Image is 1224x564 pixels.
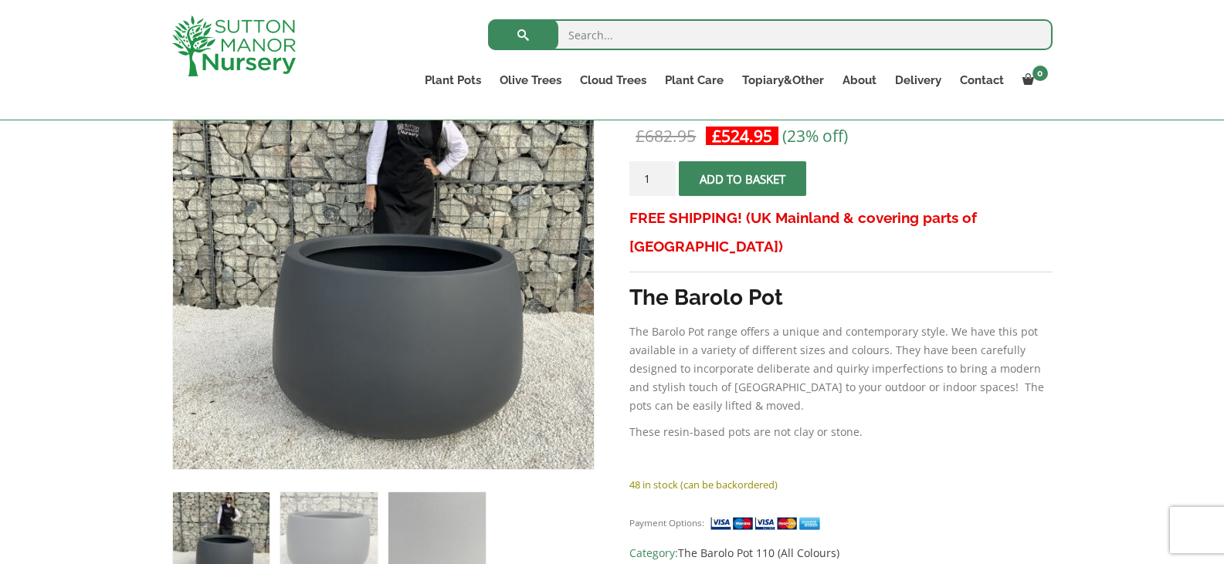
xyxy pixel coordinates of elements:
[886,69,951,91] a: Delivery
[629,323,1052,415] p: The Barolo Pot range offers a unique and contemporary style. We have this pot available in a vari...
[833,69,886,91] a: About
[490,69,571,91] a: Olive Trees
[712,125,772,147] bdi: 524.95
[629,161,676,196] input: Product quantity
[629,517,704,529] small: Payment Options:
[1032,66,1048,81] span: 0
[415,69,490,91] a: Plant Pots
[636,125,696,147] bdi: 682.95
[656,69,733,91] a: Plant Care
[951,69,1013,91] a: Contact
[710,515,826,532] img: payment supported
[172,15,296,76] img: logo
[488,19,1053,50] input: Search...
[678,545,839,560] a: The Barolo Pot 110 (All Colours)
[629,285,783,310] strong: The Barolo Pot
[571,69,656,91] a: Cloud Trees
[629,475,1052,494] p: 48 in stock (can be backordered)
[782,125,848,147] span: (23% off)
[629,544,1052,562] span: Category:
[636,125,645,147] span: £
[1013,69,1053,91] a: 0
[733,69,833,91] a: Topiary&Other
[679,161,806,196] button: Add to basket
[712,125,721,147] span: £
[629,423,1052,441] p: These resin-based pots are not clay or stone.
[629,204,1052,261] h3: FREE SHIPPING! (UK Mainland & covering parts of [GEOGRAPHIC_DATA])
